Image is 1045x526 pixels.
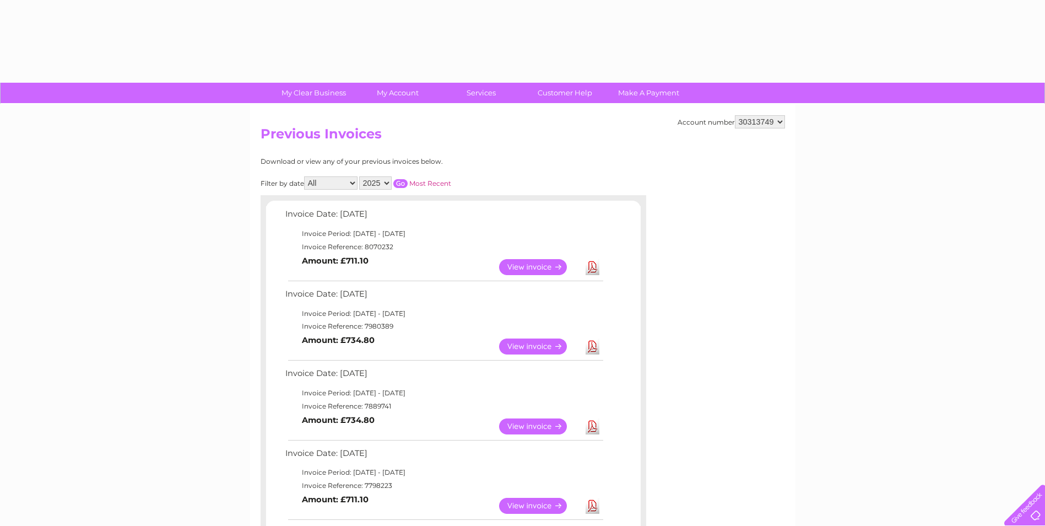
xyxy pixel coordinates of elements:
[499,418,580,434] a: View
[302,495,369,504] b: Amount: £711.10
[409,179,451,187] a: Most Recent
[283,287,605,307] td: Invoice Date: [DATE]
[283,479,605,492] td: Invoice Reference: 7798223
[283,387,605,400] td: Invoice Period: [DATE] - [DATE]
[283,366,605,387] td: Invoice Date: [DATE]
[283,307,605,320] td: Invoice Period: [DATE] - [DATE]
[261,126,785,147] h2: Previous Invoices
[283,240,605,254] td: Invoice Reference: 8070232
[283,227,605,240] td: Invoice Period: [DATE] - [DATE]
[283,207,605,227] td: Invoice Date: [DATE]
[283,320,605,333] td: Invoice Reference: 7980389
[499,259,580,275] a: View
[302,256,369,266] b: Amount: £711.10
[302,335,375,345] b: Amount: £734.80
[352,83,443,103] a: My Account
[586,498,599,514] a: Download
[302,415,375,425] b: Amount: £734.80
[678,115,785,128] div: Account number
[283,400,605,413] td: Invoice Reference: 7889741
[268,83,359,103] a: My Clear Business
[603,83,694,103] a: Make A Payment
[586,259,599,275] a: Download
[436,83,527,103] a: Services
[586,418,599,434] a: Download
[586,339,599,355] a: Download
[283,466,605,479] td: Invoice Period: [DATE] - [DATE]
[261,176,550,190] div: Filter by date
[519,83,610,103] a: Customer Help
[261,158,550,165] div: Download or view any of your previous invoices below.
[499,498,580,514] a: View
[499,339,580,355] a: View
[283,446,605,466] td: Invoice Date: [DATE]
